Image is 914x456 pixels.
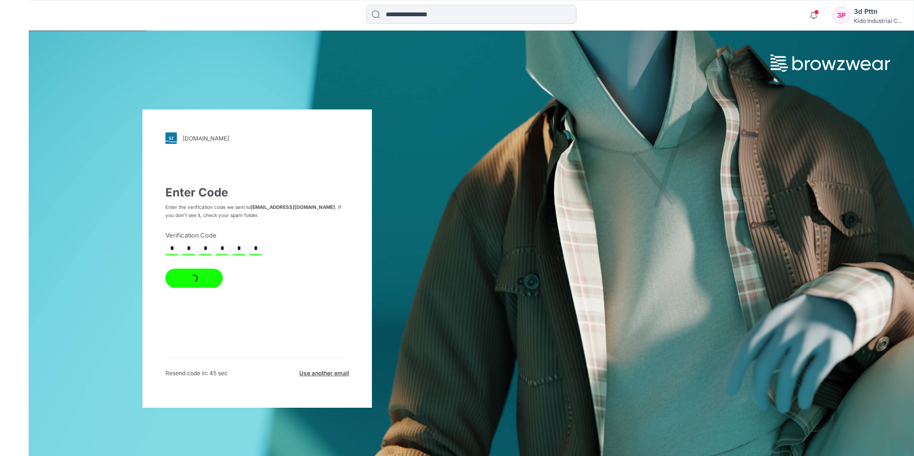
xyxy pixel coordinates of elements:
div: 3d Pttn [854,6,902,17]
a: [DOMAIN_NAME] [165,132,349,144]
p: Enter the verification code we sent to . If you don’t see it, check your spam folder. [165,203,349,219]
h3: Enter Code [165,186,349,199]
div: Use another email [299,369,349,378]
div: Resend code in: [165,369,228,378]
div: 3P [833,7,850,24]
strong: [EMAIL_ADDRESS][DOMAIN_NAME] [250,204,335,210]
div: [DOMAIN_NAME] [183,135,229,142]
label: Verification Code [165,231,343,240]
div: Kido Industrial C... [854,17,902,24]
img: browzwear-logo.73288ffb.svg [771,54,890,72]
img: svg+xml;base64,PHN2ZyB3aWR0aD0iMjgiIGhlaWdodD0iMjgiIHZpZXdCb3g9IjAgMCAyOCAyOCIgZmlsbD0ibm9uZSIgeG... [165,132,177,144]
span: 45 sec [209,369,228,377]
